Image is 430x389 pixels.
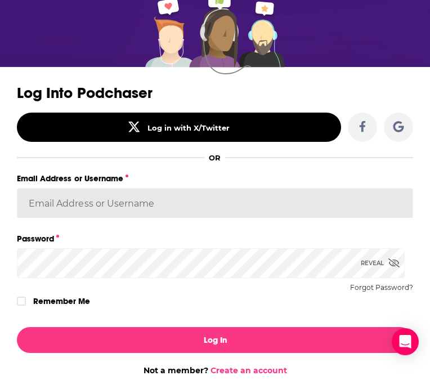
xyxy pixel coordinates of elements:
[33,294,90,308] label: Remember Me
[17,327,413,353] button: Log In
[209,153,221,162] div: OR
[147,123,230,132] div: Log in with X/Twitter
[17,231,413,246] label: Password
[361,248,400,278] div: Reveal
[17,85,413,101] h3: Log Into Podchaser
[17,171,413,186] label: Email Address or Username
[350,284,413,292] button: Forgot Password?
[392,328,419,355] div: Open Intercom Messenger
[210,365,287,375] a: Create an account
[17,188,413,218] input: Email Address or Username
[17,113,341,142] button: Log in with X/Twitter
[17,365,413,375] div: Not a member?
